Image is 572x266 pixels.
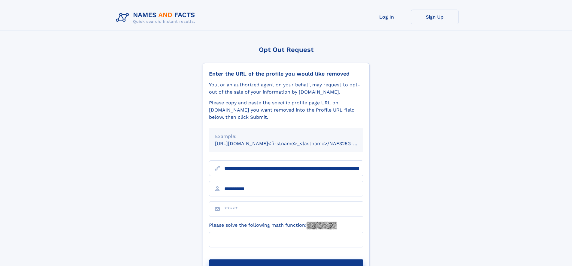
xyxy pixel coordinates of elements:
div: You, or an authorized agent on your behalf, may request to opt-out of the sale of your informatio... [209,81,363,96]
label: Please solve the following math function: [209,222,337,229]
div: Enter the URL of the profile you would like removed [209,70,363,77]
div: Please copy and paste the specific profile page URL on [DOMAIN_NAME] you want removed into the Pr... [209,99,363,121]
div: Opt Out Request [203,46,370,53]
img: Logo Names and Facts [113,10,200,26]
small: [URL][DOMAIN_NAME]<firstname>_<lastname>/NAF325G-xxxxxxxx [215,141,375,146]
a: Sign Up [411,10,459,24]
a: Log In [363,10,411,24]
div: Example: [215,133,357,140]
